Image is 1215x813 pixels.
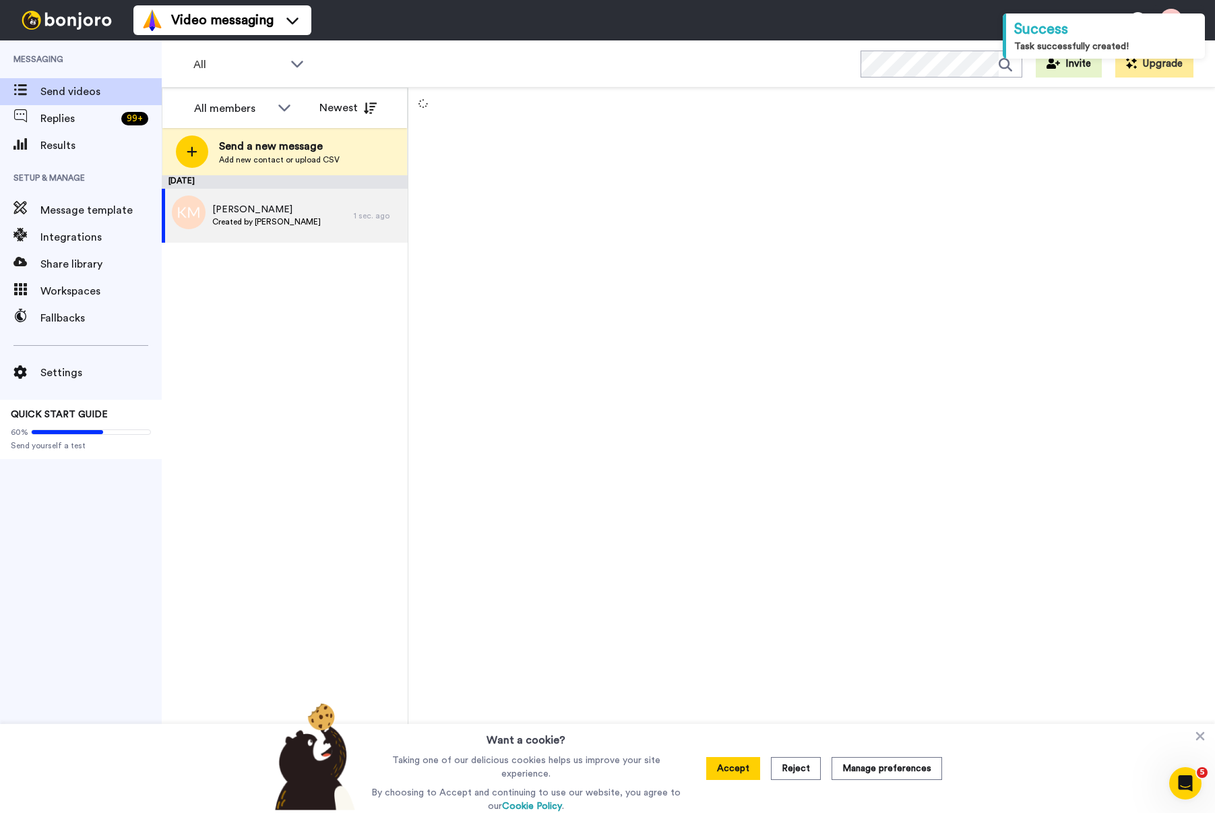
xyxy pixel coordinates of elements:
[11,427,28,438] span: 60%
[368,786,684,813] p: By choosing to Accept and continuing to use our website, you agree to our .
[193,57,284,73] span: All
[354,210,401,221] div: 1 sec. ago
[162,175,408,189] div: [DATE]
[219,154,340,165] span: Add new contact or upload CSV
[40,202,162,218] span: Message template
[263,702,363,810] img: bear-with-cookie.png
[40,310,162,326] span: Fallbacks
[368,754,684,781] p: Taking one of our delicious cookies helps us improve your site experience.
[706,757,760,780] button: Accept
[16,11,117,30] img: bj-logo-header-white.svg
[40,256,162,272] span: Share library
[1036,51,1102,78] button: Invite
[40,84,162,100] span: Send videos
[1169,767,1202,800] iframe: Intercom live chat
[219,138,340,154] span: Send a new message
[832,757,942,780] button: Manage preferences
[1115,51,1193,78] button: Upgrade
[121,112,148,125] div: 99 +
[40,283,162,299] span: Workspaces
[502,802,562,811] a: Cookie Policy
[309,94,387,121] button: Newest
[40,365,162,381] span: Settings
[771,757,821,780] button: Reject
[142,9,163,31] img: vm-color.svg
[40,138,162,154] span: Results
[212,203,321,216] span: [PERSON_NAME]
[11,440,151,451] span: Send yourself a test
[212,216,321,227] span: Created by [PERSON_NAME]
[40,111,116,127] span: Replies
[487,724,565,748] h3: Want a cookie?
[11,410,108,419] span: QUICK START GUIDE
[1014,40,1197,53] div: Task successfully created!
[171,11,274,30] span: Video messaging
[194,100,271,117] div: All members
[1197,767,1208,778] span: 5
[1014,19,1197,40] div: Success
[40,229,162,245] span: Integrations
[172,195,206,229] img: avatar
